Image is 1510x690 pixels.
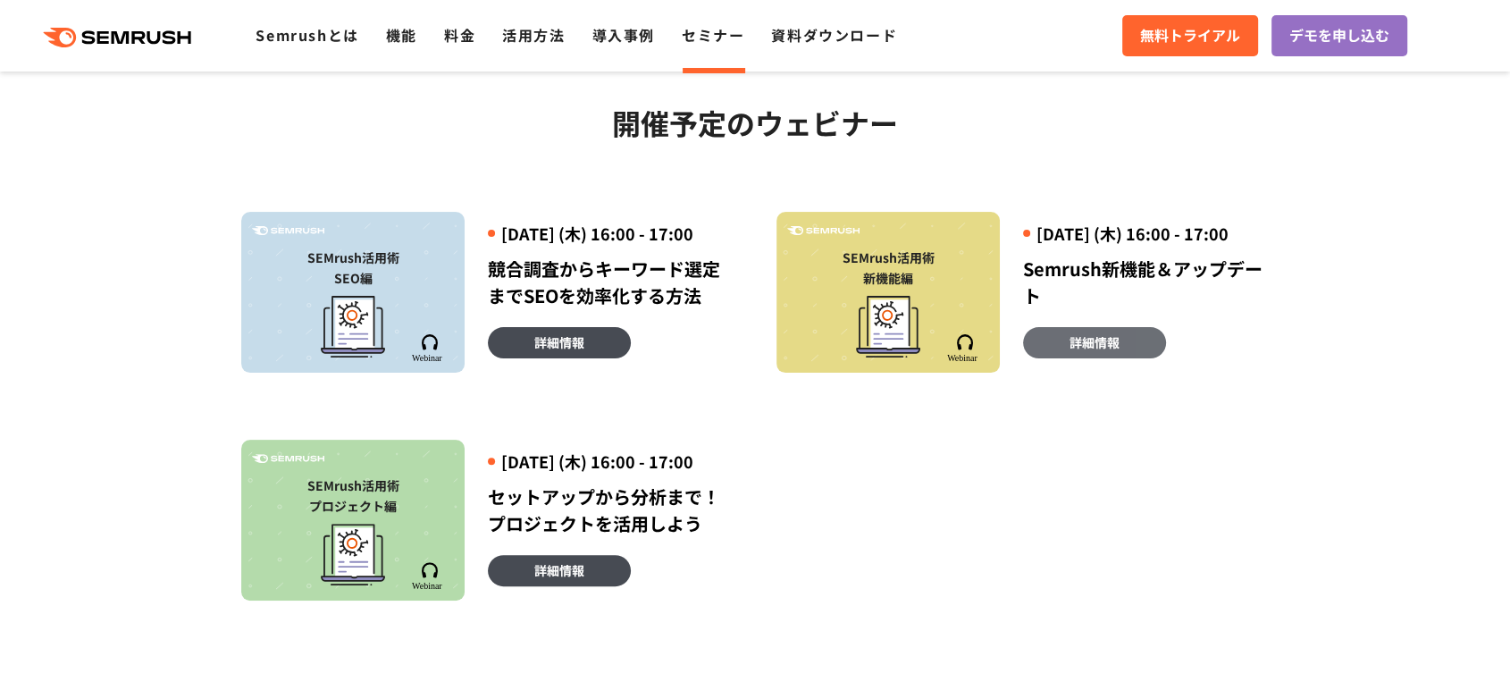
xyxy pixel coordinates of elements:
[1122,15,1258,56] a: 無料トライアル
[502,24,565,46] a: 活用方法
[411,562,448,590] img: Semrush
[250,475,456,517] div: SEMrush活用術 プロジェクト編
[1271,15,1407,56] a: デモを申し込む
[592,24,655,46] a: 導入事例
[488,450,734,473] div: [DATE] (木) 16:00 - 17:00
[787,226,860,236] img: Semrush
[1023,256,1269,309] div: Semrush新機能＆アップデート
[444,24,475,46] a: 料金
[534,332,584,352] span: 詳細情報
[785,248,991,289] div: SEMrush活用術 新機能編
[252,454,324,464] img: Semrush
[1023,327,1166,358] a: 詳細情報
[488,555,631,586] a: 詳細情報
[488,484,734,537] div: セットアップから分析まで！プロジェクトを活用しよう
[386,24,417,46] a: 機能
[1289,24,1389,47] span: デモを申し込む
[682,24,744,46] a: セミナー
[241,100,1269,145] h2: 開催予定のウェビナー
[946,334,983,362] img: Semrush
[488,256,734,309] div: 競合調査からキーワード選定までSEOを効率化する方法
[252,226,324,236] img: Semrush
[534,560,584,580] span: 詳細情報
[411,334,448,362] img: Semrush
[1070,332,1120,352] span: 詳細情報
[1023,223,1269,245] div: [DATE] (木) 16:00 - 17:00
[488,327,631,358] a: 詳細情報
[256,24,358,46] a: Semrushとは
[1140,24,1240,47] span: 無料トライアル
[771,24,897,46] a: 資料ダウンロード
[250,248,456,289] div: SEMrush活用術 SEO編
[488,223,734,245] div: [DATE] (木) 16:00 - 17:00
